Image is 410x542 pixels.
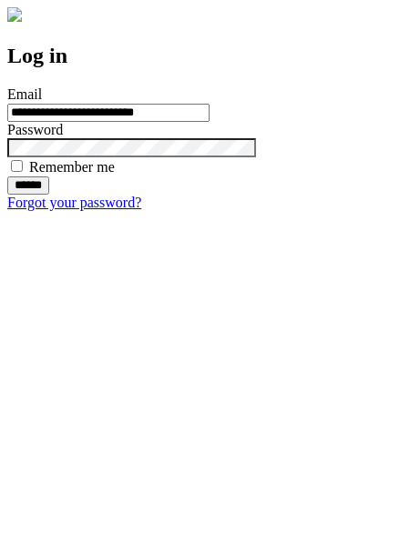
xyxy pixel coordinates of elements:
label: Password [7,122,63,137]
a: Forgot your password? [7,195,141,210]
label: Email [7,86,42,102]
img: logo-4e3dc11c47720685a147b03b5a06dd966a58ff35d612b21f08c02c0306f2b779.png [7,7,22,22]
label: Remember me [29,159,115,175]
h2: Log in [7,44,403,68]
